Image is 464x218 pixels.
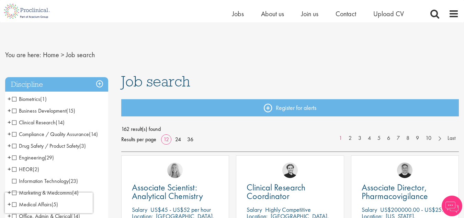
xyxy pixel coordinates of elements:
span: Business Development [12,107,75,114]
a: Associate Director, Pharmacovigilance [362,183,448,200]
span: Information Technology [12,177,78,185]
a: 36 [185,136,196,143]
h3: Discipline [5,77,108,92]
span: Salary [132,206,147,214]
a: breadcrumb link [43,50,59,59]
span: Job search [66,50,95,59]
span: Biometrics [12,95,40,103]
span: (15) [66,107,75,114]
a: Associate Scientist: Analytical Chemistry [132,183,218,200]
span: Job search [121,72,190,91]
span: Drug Safety / Product Safety [12,142,86,149]
span: Marketing & Medcomms [12,189,79,196]
a: 6 [384,134,394,142]
a: Clinical Research Coordinator [247,183,333,200]
span: (23) [69,177,78,185]
span: + [8,187,11,198]
span: (2) [33,166,39,173]
a: Join us [301,9,318,18]
span: Salary [362,206,377,214]
span: Compliance / Quality Assurance [12,131,89,138]
a: About us [261,9,284,18]
a: Jobs [232,9,244,18]
span: Information Technology [12,177,69,185]
span: (14) [89,131,98,138]
a: 7 [393,134,403,142]
span: Business Development [12,107,66,114]
span: + [8,105,11,116]
span: Compliance / Quality Assurance [12,131,98,138]
a: 8 [403,134,413,142]
span: > [61,50,64,59]
iframe: reCAPTCHA [5,193,93,213]
p: US$45 - US$52 per hour [150,206,211,214]
span: Results per page [121,134,156,145]
a: Register for alerts [121,99,459,116]
span: HEOR [12,166,33,173]
img: Chatbot [442,196,462,216]
span: Engineering [12,154,54,161]
span: + [8,117,11,127]
span: (29) [45,154,54,161]
span: (14) [56,119,65,126]
img: Nico Kohlwes [282,163,298,178]
span: + [8,152,11,163]
span: Biometrics [12,95,47,103]
span: + [8,94,11,104]
span: + [8,129,11,139]
span: Clinical Research [12,119,56,126]
a: Upload CV [373,9,404,18]
span: (4) [72,189,79,196]
a: 4 [364,134,374,142]
span: You are here: [5,50,41,59]
span: HEOR [12,166,39,173]
a: 12 [161,136,171,143]
a: 5 [374,134,384,142]
span: + [8,141,11,151]
a: 1 [336,134,346,142]
span: Drug Safety / Product Safety [12,142,79,149]
span: Clinical Research Coordinator [247,181,305,202]
span: Clinical Research [12,119,65,126]
a: Last [444,134,459,142]
img: Shannon Briggs [167,163,183,178]
a: Contact [336,9,356,18]
a: 2 [345,134,355,142]
a: 9 [412,134,422,142]
span: + [8,164,11,174]
span: Associate Director, Pharmacovigilance [362,181,428,202]
p: Highly Competitive [265,206,311,214]
span: (3) [79,142,86,149]
span: 162 result(s) found [121,124,459,134]
a: 3 [355,134,365,142]
span: Marketing & Medcomms [12,189,72,196]
span: Salary [247,206,262,214]
img: Bo Forsen [397,163,412,178]
span: Associate Scientist: Analytical Chemistry [132,181,203,202]
a: 24 [173,136,183,143]
span: Engineering [12,154,45,161]
span: (1) [40,95,47,103]
a: 10 [422,134,435,142]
